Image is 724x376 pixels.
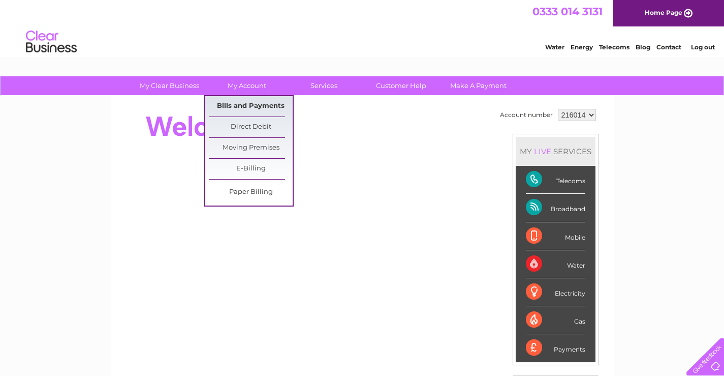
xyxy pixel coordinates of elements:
a: Moving Premises [209,138,293,158]
a: Services [282,76,366,95]
a: Energy [571,43,593,51]
div: Telecoms [526,166,585,194]
div: MY SERVICES [516,137,595,166]
a: Water [545,43,564,51]
a: Log out [691,43,715,51]
a: Contact [656,43,681,51]
a: My Clear Business [128,76,211,95]
a: Bills and Payments [209,96,293,117]
div: Gas [526,306,585,334]
a: Paper Billing [209,182,293,203]
a: My Account [205,76,289,95]
div: Electricity [526,278,585,306]
div: LIVE [532,147,553,156]
a: Customer Help [359,76,443,95]
img: logo.png [25,26,77,57]
a: Direct Debit [209,117,293,137]
a: 0333 014 3131 [532,5,603,18]
a: Make A Payment [436,76,520,95]
a: Blog [636,43,650,51]
div: Broadband [526,194,585,222]
td: Account number [497,106,555,124]
div: Payments [526,334,585,362]
a: E-Billing [209,159,293,179]
div: Water [526,250,585,278]
div: Mobile [526,222,585,250]
div: Clear Business is a trading name of Verastar Limited (registered in [GEOGRAPHIC_DATA] No. 3667643... [122,6,603,49]
a: Telecoms [599,43,629,51]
